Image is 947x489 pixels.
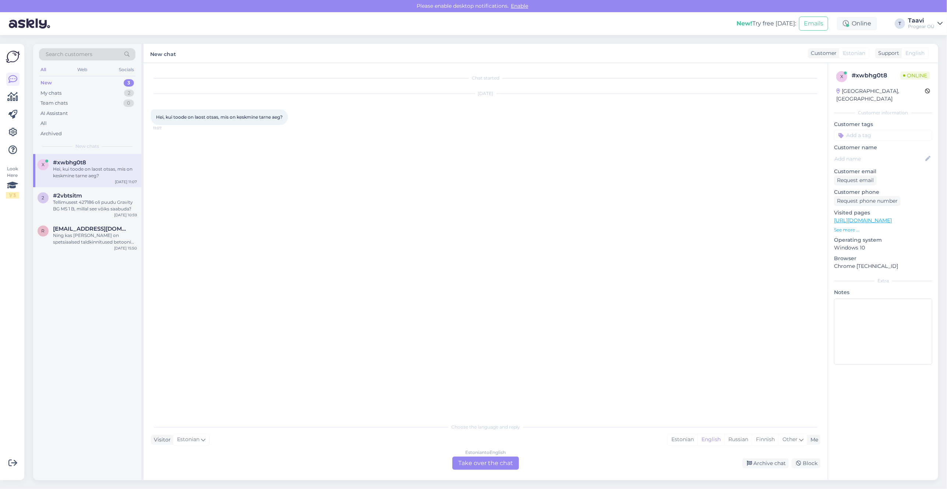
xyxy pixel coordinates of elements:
div: Choose the language and reply [151,424,820,430]
p: Customer email [834,168,932,175]
span: New chats [75,143,99,150]
div: Russian [724,434,752,445]
div: English [697,434,724,445]
div: [DATE] 11:07 [115,179,137,185]
input: Add name [834,155,924,163]
p: Windows 10 [834,244,932,252]
span: Search customers [46,50,92,58]
input: Add a tag [834,130,932,141]
div: Customer [808,49,837,57]
p: Notes [834,289,932,296]
p: See more ... [834,227,932,233]
span: Estonian [177,436,199,444]
span: Estonian [843,49,865,57]
div: My chats [40,90,61,97]
div: Visitor [151,436,171,444]
span: Enable [509,3,530,9]
div: Online [837,17,877,30]
span: x [840,74,843,79]
div: T [895,18,905,29]
div: Ning kas [PERSON_NAME] on spetsiaalsed taldkinnitused betooni jaoks? [53,232,137,245]
p: Browser [834,255,932,262]
div: All [39,65,47,74]
div: [DATE] 10:59 [114,212,137,218]
div: 2 [124,90,134,97]
div: Finnish [752,434,778,445]
div: 3 [124,79,134,87]
span: 2 [42,195,45,200]
div: Request email [834,175,877,185]
div: Progear OÜ [908,24,934,29]
span: #2vbtsitm [53,192,82,199]
div: Estonian to English [466,449,506,456]
div: All [40,120,47,127]
span: #xwbhg0t8 [53,159,86,166]
span: x [42,162,45,167]
div: [DATE] 15:50 [114,245,137,251]
img: Askly Logo [6,50,20,64]
div: 0 [123,99,134,107]
a: [URL][DOMAIN_NAME] [834,217,892,224]
div: Archive chat [742,458,789,468]
span: Other [782,436,798,443]
div: [DATE] [151,90,820,97]
div: Support [875,49,899,57]
div: Me [808,436,818,444]
div: Taavi [908,18,934,24]
b: New! [736,20,752,27]
div: Block [792,458,820,468]
p: Chrome [TECHNICAL_ID] [834,262,932,270]
span: English [905,49,925,57]
p: Customer phone [834,188,932,196]
p: Visited pages [834,209,932,217]
div: Extra [834,277,932,284]
button: Emails [799,17,828,31]
div: Take over the chat [452,457,519,470]
span: 11:07 [153,125,181,131]
p: Operating system [834,236,932,244]
span: Hei, kui toode on laost otsas, mis on keskmine tarne aeg? [156,114,283,120]
div: Request phone number [834,196,901,206]
div: AI Assistant [40,110,68,117]
label: New chat [150,48,176,58]
span: reivohan@gmail.com [53,226,130,232]
a: TaaviProgear OÜ [908,18,943,29]
div: # xwbhg0t8 [852,71,900,80]
div: Tellimusest 427186 oli puudu Gravity BG MS 1 B, millal see võiks saabuda? [53,199,137,212]
div: [GEOGRAPHIC_DATA], [GEOGRAPHIC_DATA] [836,87,925,103]
div: Estonian [668,434,697,445]
p: Customer tags [834,120,932,128]
div: Hei, kui toode on laost otsas, mis on keskmine tarne aeg? [53,166,137,179]
div: Team chats [40,99,68,107]
p: Customer name [834,144,932,151]
div: Chat started [151,75,820,81]
div: Archived [40,130,62,137]
span: Online [900,71,930,80]
div: Try free [DATE]: [736,19,796,28]
span: r [42,228,45,234]
div: Web [76,65,89,74]
div: New [40,79,52,87]
div: Socials [117,65,135,74]
div: Customer information [834,109,932,116]
div: 1 / 3 [6,192,19,199]
div: Look Here [6,165,19,199]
